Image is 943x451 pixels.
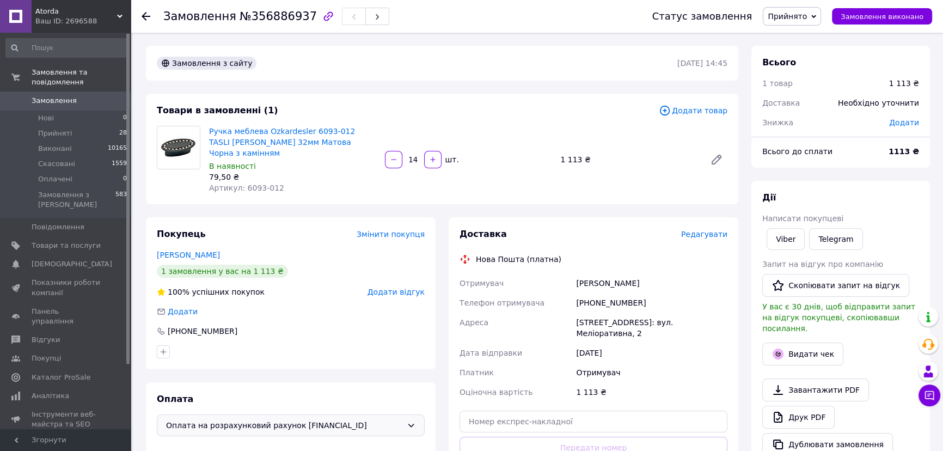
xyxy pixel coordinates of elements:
span: 1 товар [762,79,793,88]
div: Отримувач [574,363,730,382]
span: Замовлення виконано [841,13,923,21]
input: Номер експрес-накладної [460,411,727,432]
span: Дата відправки [460,349,522,357]
button: Видати чек [762,343,843,365]
div: Нова Пошта (платна) [473,254,564,265]
span: В наявності [209,162,256,170]
span: Нові [38,113,54,123]
div: 1 113 ₴ [574,382,730,402]
span: Товари та послуги [32,241,101,251]
a: Друк PDF [762,406,835,429]
div: [DATE] [574,343,730,363]
span: Всього до сплати [762,147,832,156]
span: Додати відгук [368,288,425,296]
a: [PERSON_NAME] [157,251,220,259]
span: Запит на відгук про компанію [762,260,883,269]
span: Скасовані [38,159,75,169]
div: 79,50 ₴ [209,172,376,182]
span: Отримувач [460,279,504,288]
button: Скопіювати запит на відгук [762,274,909,297]
span: Адреса [460,318,488,327]
img: Ручка меблева Ozkardesler 6093-012 TASLI SELVI DUGME 32мм Матова Чорна з камінням [157,126,200,169]
span: 0 [123,174,127,184]
span: Покупці [32,354,61,363]
span: 583 [115,190,127,210]
span: Замовлення [32,96,77,106]
div: Повернутися назад [142,11,150,22]
span: Артикул: 6093-012 [209,184,284,192]
span: Показники роботи компанії [32,278,101,297]
a: Viber [767,228,805,250]
span: Товари в замовленні (1) [157,105,278,115]
a: Telegram [809,228,862,250]
div: Статус замовлення [652,11,752,22]
div: Замовлення з сайту [157,57,256,70]
a: Завантажити PDF [762,379,869,401]
span: Телефон отримувача [460,298,544,307]
span: Інструменти веб-майстра та SEO [32,410,101,429]
span: Панель управління [32,307,101,326]
div: 1 113 ₴ [889,78,919,89]
input: Пошук [5,38,128,58]
span: Доставка [460,229,507,239]
b: 1113 ₴ [889,147,919,156]
span: Повідомлення [32,222,84,232]
span: №356886937 [240,10,317,23]
span: 10165 [108,144,127,154]
span: Покупець [157,229,206,239]
span: У вас є 30 днів, щоб відправити запит на відгук покупцеві, скопіювавши посилання. [762,302,915,333]
span: Виконані [38,144,72,154]
span: Оплачені [38,174,72,184]
span: Знижка [762,118,793,127]
div: [STREET_ADDRESS]: вул. Меліоративна, 2 [574,313,730,343]
span: Каталог ProSale [32,373,90,382]
span: Замовлення з [PERSON_NAME] [38,190,115,210]
div: успішних покупок [157,287,265,297]
span: Доставка [762,99,800,107]
div: шт. [443,154,460,165]
div: Ваш ID: 2696588 [35,16,131,26]
div: Необхідно уточнити [831,91,926,115]
span: Atorda [35,7,117,16]
span: 28 [119,129,127,138]
span: Платник [460,368,494,377]
span: Прийнято [768,12,807,21]
time: [DATE] 14:45 [677,59,727,68]
a: Ручка меблева Ozkardesler 6093-012 TASLI [PERSON_NAME] 32мм Матова Чорна з камінням [209,127,355,157]
span: Оплата [157,394,193,404]
div: [PERSON_NAME] [574,273,730,293]
div: [PHONE_NUMBER] [574,293,730,313]
span: Замовлення [163,10,236,23]
span: Редагувати [681,230,727,239]
span: Всього [762,57,796,68]
button: Чат з покупцем [918,385,940,406]
a: Редагувати [706,149,727,170]
span: 100% [168,288,189,296]
div: 1 замовлення у вас на 1 113 ₴ [157,265,288,278]
span: 0 [123,113,127,123]
div: 1 113 ₴ [556,152,701,167]
div: [PHONE_NUMBER] [167,326,238,337]
button: Замовлення виконано [832,8,932,25]
span: Змінити покупця [357,230,425,239]
span: Аналітика [32,391,69,401]
span: Додати [168,307,198,316]
span: Додати [889,118,919,127]
span: [DEMOGRAPHIC_DATA] [32,259,112,269]
span: Замовлення та повідомлення [32,68,131,87]
span: 1559 [112,159,127,169]
span: Додати товар [659,105,727,117]
span: Дії [762,192,776,203]
span: Оплата на розрахунковий рахунок [FINANCIAL_ID] [166,419,402,431]
span: Оціночна вартість [460,388,532,397]
span: Написати покупцеві [762,214,843,223]
span: Прийняті [38,129,72,138]
span: Відгуки [32,335,60,345]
